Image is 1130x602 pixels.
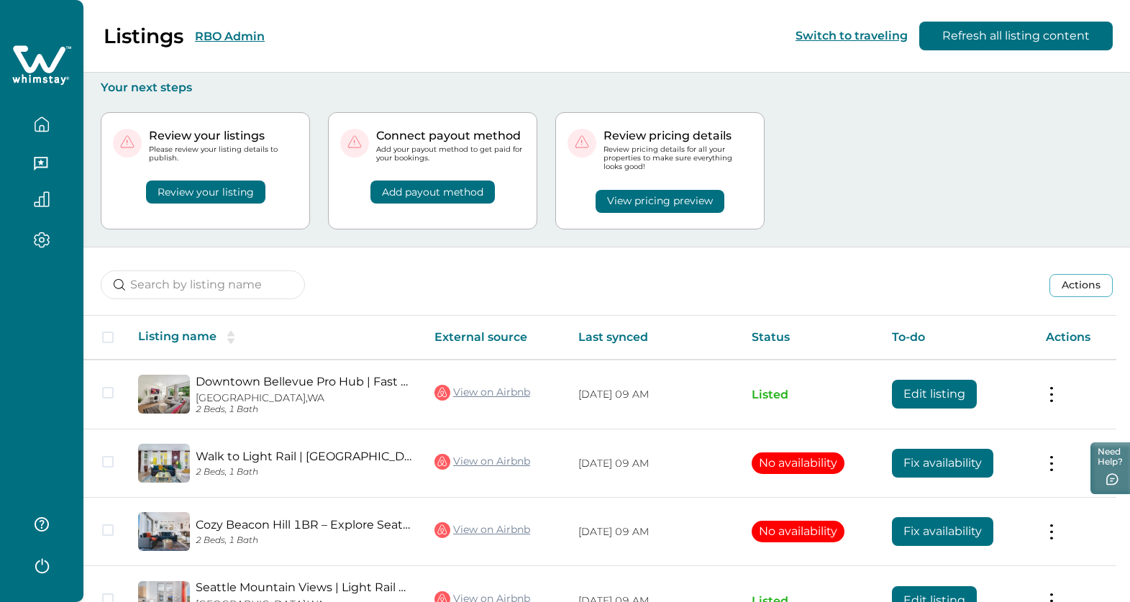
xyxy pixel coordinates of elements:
[196,518,411,532] a: Cozy Beacon Hill 1BR – Explore Seattle Easily
[752,388,869,402] p: Listed
[149,129,298,143] p: Review your listings
[603,129,752,143] p: Review pricing details
[104,24,183,48] p: Listings
[892,517,993,546] button: Fix availability
[370,181,495,204] button: Add payout method
[196,404,411,415] p: 2 Beds, 1 Bath
[146,181,265,204] button: Review your listing
[880,316,1034,360] th: To-do
[196,535,411,546] p: 2 Beds, 1 Bath
[578,525,729,539] p: [DATE] 09 AM
[196,580,411,594] a: Seattle Mountain Views | Light Rail + Fast WiFi
[796,29,908,42] button: Switch to traveling
[127,316,423,360] th: Listing name
[196,450,411,463] a: Walk to Light Rail | [GEOGRAPHIC_DATA] w/ W/D
[892,449,993,478] button: Fix availability
[376,129,525,143] p: Connect payout method
[195,29,265,43] button: RBO Admin
[196,375,411,388] a: Downtown Bellevue Pro Hub | Fast WiFi + Parking
[578,388,729,402] p: [DATE] 09 AM
[603,145,752,172] p: Review pricing details for all your properties to make sure everything looks good!
[138,375,190,414] img: propertyImage_Downtown Bellevue Pro Hub | Fast WiFi + Parking
[138,512,190,551] img: propertyImage_Cozy Beacon Hill 1BR – Explore Seattle Easily
[434,452,530,471] a: View on Airbnb
[578,457,729,471] p: [DATE] 09 AM
[752,521,844,542] button: No availability
[892,380,977,409] button: Edit listing
[138,444,190,483] img: propertyImage_Walk to Light Rail | Beacon Hill Studio w/ W/D
[919,22,1113,50] button: Refresh all listing content
[1049,274,1113,297] button: Actions
[1034,316,1116,360] th: Actions
[752,452,844,474] button: No availability
[567,316,741,360] th: Last synced
[434,383,530,402] a: View on Airbnb
[376,145,525,163] p: Add your payout method to get paid for your bookings.
[740,316,880,360] th: Status
[149,145,298,163] p: Please review your listing details to publish.
[101,270,305,299] input: Search by listing name
[196,392,411,404] p: [GEOGRAPHIC_DATA], WA
[217,330,245,345] button: sorting
[101,81,1113,95] p: Your next steps
[434,521,530,539] a: View on Airbnb
[423,316,567,360] th: External source
[596,190,724,213] button: View pricing preview
[196,467,411,478] p: 2 Beds, 1 Bath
